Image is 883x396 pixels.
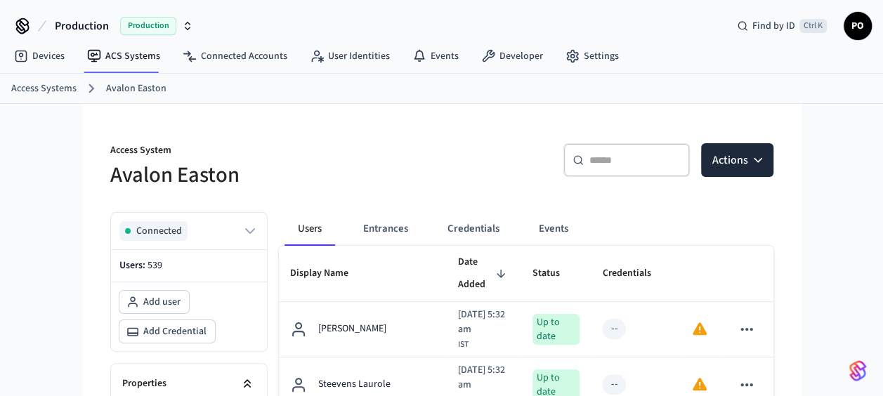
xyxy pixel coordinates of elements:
[119,221,259,241] button: Connected
[610,322,617,336] div: --
[106,81,166,96] a: Avalon Easton
[457,338,468,351] span: IST
[318,377,391,392] p: Steevens Laurole
[119,320,215,343] button: Add Credential
[701,143,773,177] button: Actions
[299,44,401,69] a: User Identities
[849,359,866,382] img: SeamLogoGradient.69752ec5.svg
[799,19,827,33] span: Ctrl K
[284,212,335,246] button: Users
[470,44,554,69] a: Developer
[136,224,182,238] span: Connected
[110,143,433,161] p: Access System
[120,17,176,35] span: Production
[457,363,509,392] span: [DATE] 5:32 am
[11,81,77,96] a: Access Systems
[752,19,795,33] span: Find by ID
[110,161,433,190] h5: Avalon Easton
[726,13,838,39] div: Find by IDCtrl K
[532,263,578,284] span: Status
[171,44,299,69] a: Connected Accounts
[148,258,162,272] span: 539
[528,212,580,246] button: Events
[76,44,171,69] a: ACS Systems
[290,263,367,284] span: Display Name
[457,308,509,337] span: [DATE] 5:32 am
[554,44,630,69] a: Settings
[55,18,109,34] span: Production
[610,377,617,392] div: --
[122,376,166,390] h2: Properties
[318,322,386,336] p: [PERSON_NAME]
[457,308,509,351] div: Asia/Calcutta
[3,44,76,69] a: Devices
[143,295,181,309] span: Add user
[119,291,189,313] button: Add user
[602,263,669,284] span: Credentials
[845,13,870,39] span: PO
[532,314,580,345] div: Up to date
[401,44,470,69] a: Events
[844,12,872,40] button: PO
[119,258,259,273] p: Users:
[352,212,419,246] button: Entrances
[143,324,207,338] span: Add Credential
[436,212,511,246] button: Credentials
[457,251,509,296] span: Date Added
